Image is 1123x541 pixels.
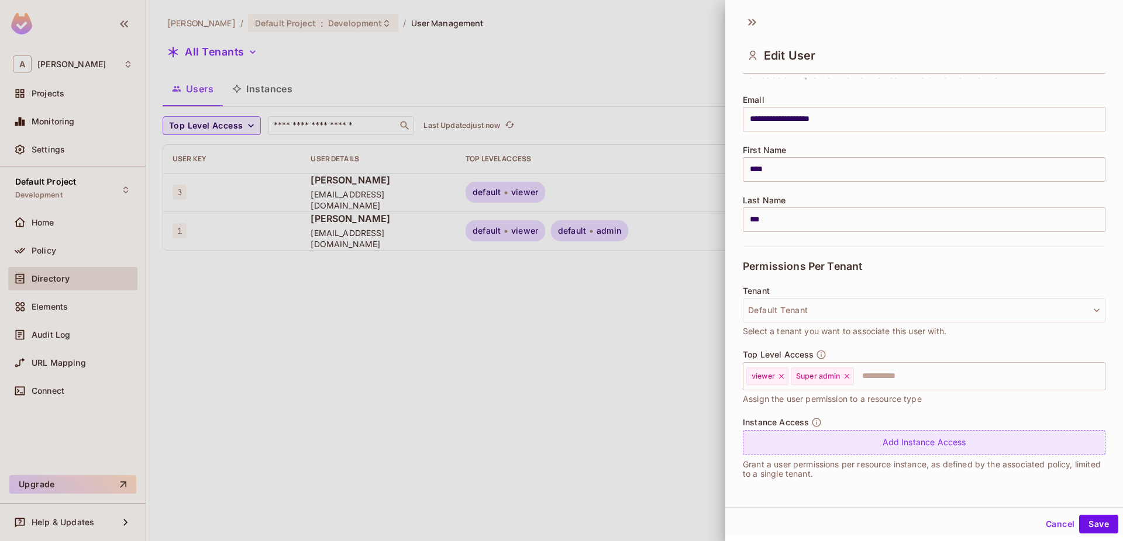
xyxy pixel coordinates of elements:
[743,261,862,272] span: Permissions Per Tenant
[1041,515,1079,533] button: Cancel
[743,196,786,205] span: Last Name
[743,430,1105,455] div: Add Instance Access
[743,325,946,338] span: Select a tenant you want to associate this user with.
[743,460,1105,478] p: Grant a user permissions per resource instance, as defined by the associated policy, limited to a...
[796,372,840,381] span: Super admin
[746,367,788,385] div: viewer
[743,286,770,296] span: Tenant
[743,95,764,105] span: Email
[752,372,775,381] span: viewer
[743,418,809,427] span: Instance Access
[743,350,814,359] span: Top Level Access
[791,367,854,385] div: Super admin
[743,298,1105,322] button: Default Tenant
[764,48,815,63] span: Edit User
[743,393,922,405] span: Assign the user permission to a resource type
[1099,374,1101,377] button: Open
[1079,515,1118,533] button: Save
[743,145,787,155] span: First Name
